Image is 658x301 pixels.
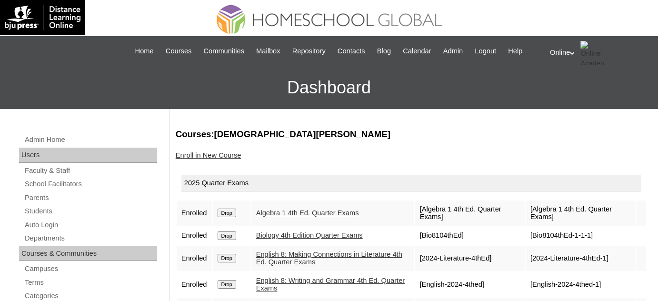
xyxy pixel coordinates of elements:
[181,175,641,191] div: 2025 Quarter Exams
[24,205,157,217] a: Students
[177,272,212,297] td: Enrolled
[161,46,197,57] a: Courses
[176,151,241,159] a: Enroll in New Course
[415,246,525,271] td: [2024-Literature-4thEd]
[218,280,236,289] input: Drop
[288,46,330,57] a: Repository
[19,148,157,163] div: Users
[24,277,157,289] a: Terms
[176,128,647,140] h3: Courses:[DEMOGRAPHIC_DATA][PERSON_NAME]
[24,192,157,204] a: Parents
[135,46,154,57] span: Home
[526,246,636,271] td: [2024-Literature-4thEd-1]
[415,201,525,226] td: [Algebra 1 4th Ed. Quarter Exams]
[372,46,396,57] a: Blog
[415,272,525,297] td: [English-2024-4thed]
[19,246,157,261] div: Courses & Communities
[526,272,636,297] td: [English-2024-4thed-1]
[177,227,212,245] td: Enrolled
[439,46,468,57] a: Admin
[24,134,157,146] a: Admin Home
[251,46,285,57] a: Mailbox
[503,46,527,57] a: Help
[475,46,496,57] span: Logout
[130,46,159,57] a: Home
[377,46,391,57] span: Blog
[256,231,363,239] a: Biology 4th Edition Quarter Exams
[256,277,405,292] a: English 8: Writing and Grammar 4th Ed. Quarter Exams
[256,251,402,266] a: English 8: Making Connections in Literature 4th Ed. Quarter Exams
[415,227,525,245] td: [Bio8104thEd]
[24,178,157,190] a: School Facilitators
[403,46,431,57] span: Calendar
[256,46,280,57] span: Mailbox
[470,46,501,57] a: Logout
[526,227,636,245] td: [Bio8104thEd-1-1-1]
[508,46,522,57] span: Help
[292,46,326,57] span: Repository
[218,231,236,240] input: Drop
[177,201,212,226] td: Enrolled
[166,46,192,57] span: Courses
[256,209,359,217] a: Algebra 1 4th Ed. Quarter Exams
[398,46,436,57] a: Calendar
[24,165,157,177] a: Faculty & Staff
[526,201,636,226] td: [Algebra 1 4th Ed. Quarter Exams]
[199,46,249,57] a: Communities
[338,46,365,57] span: Contacts
[443,46,463,57] span: Admin
[203,46,244,57] span: Communities
[5,5,80,30] img: logo-white.png
[580,41,604,65] img: Online Academy
[550,41,648,65] div: Online
[5,66,653,109] h3: Dashboard
[24,219,157,231] a: Auto Login
[24,263,157,275] a: Campuses
[24,232,157,244] a: Departments
[218,254,236,262] input: Drop
[218,209,236,217] input: Drop
[177,246,212,271] td: Enrolled
[333,46,370,57] a: Contacts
